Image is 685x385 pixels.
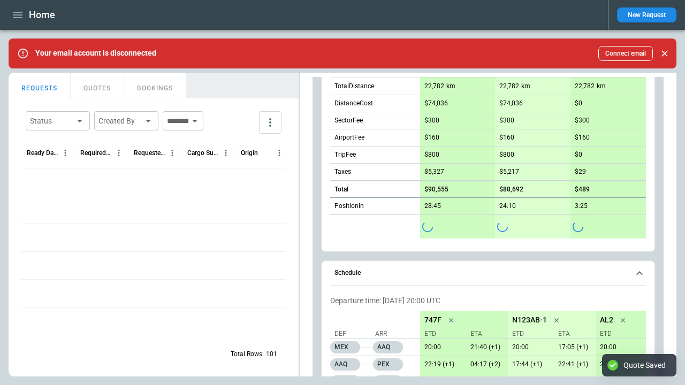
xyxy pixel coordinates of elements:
p: AL2 [600,315,613,325]
div: dismiss [657,42,672,65]
button: Origin column menu [272,146,286,160]
p: $90,555 [424,186,448,194]
div: Quote Saved [623,360,666,370]
p: 22,782 [575,82,595,90]
p: 08/20/2025 [642,343,683,351]
p: $74,036 [499,99,523,107]
p: 08/21/2025 [554,343,596,351]
p: 28:45 [424,202,441,210]
button: QUOTES [71,73,124,98]
p: Taxes [334,167,351,176]
div: Ready Date & Time (UTC+03:00) [27,149,58,157]
div: Required Date & Time (UTC+03:00) [80,149,112,157]
p: $74,036 [424,99,448,107]
h6: Schedule [334,269,361,276]
h1: Home [29,9,55,21]
p: AirportFee [334,133,364,142]
p: 22,782 [424,82,444,90]
p: ETD [512,329,550,338]
p: 101 [266,350,277,359]
p: ETA [554,329,591,338]
p: 08/20/2025 [596,360,637,368]
button: Close [657,46,672,61]
p: km [521,82,530,91]
p: $300 [424,117,439,125]
p: $88,692 [499,186,523,194]
button: more [259,111,281,134]
p: SectorFee [334,116,363,125]
p: AAQ [373,341,403,353]
div: Created By [98,115,141,126]
p: AAQ [330,358,360,371]
button: Ready Date & Time (UTC+03:00) column menu [58,146,72,160]
p: ETA [466,329,504,338]
p: TripFee [334,150,356,159]
p: PEX [373,358,403,371]
p: $160 [424,134,439,142]
button: REQUESTS [9,73,71,98]
p: $5,217 [499,168,519,176]
p: ETA [642,329,679,338]
p: $160 [575,134,590,142]
p: PositionIn [334,202,364,211]
p: 747F [424,315,442,325]
p: ETD [424,329,462,338]
p: $300 [499,117,514,125]
p: $5,327 [424,168,444,176]
p: TotalDistance [334,82,374,91]
p: 08/20/2025 [420,343,462,351]
p: 3:25 [575,202,588,210]
div: Status [30,115,73,126]
p: MEX [330,341,360,353]
p: $300 [575,117,590,125]
p: km [446,82,455,91]
p: 24:10 [499,202,516,210]
p: Your email account is disconnected [35,49,156,58]
p: DistanceCost [334,99,373,108]
p: Arr [375,329,413,338]
p: 08/21/2025 [554,360,596,368]
p: ETD [600,329,637,338]
p: $800 [499,151,514,159]
p: $29 [575,168,586,176]
button: New Request [617,7,676,22]
p: 08/22/2025 [466,360,508,368]
p: $800 [424,151,439,159]
button: Requested Route column menu [165,146,179,160]
p: $0 [575,151,582,159]
button: Connect email [598,46,653,61]
p: 08/21/2025 [466,343,508,351]
p: km [597,82,606,91]
p: N123AB-1 [512,315,547,325]
p: $160 [499,134,514,142]
button: BOOKINGS [124,73,186,98]
p: Departure time: [DATE] 20:00 UTC [330,296,646,305]
p: 08/20/2025 [596,343,637,351]
button: Required Date & Time (UTC+03:00) column menu [112,146,126,160]
p: 08/21/2025 [508,360,550,368]
p: Dep [334,329,372,338]
p: 08/20/2025 [508,343,550,351]
button: Schedule [330,261,646,286]
p: 08/21/2025 [420,360,462,368]
div: Origin [241,149,258,157]
p: Total Rows: [231,350,264,359]
div: Cargo Summary [187,149,219,157]
h6: Total [334,186,348,193]
p: $0 [575,99,582,107]
p: $489 [575,186,590,194]
button: Cargo Summary column menu [219,146,233,160]
div: Requested Route [134,149,165,157]
p: 22,782 [499,82,519,90]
